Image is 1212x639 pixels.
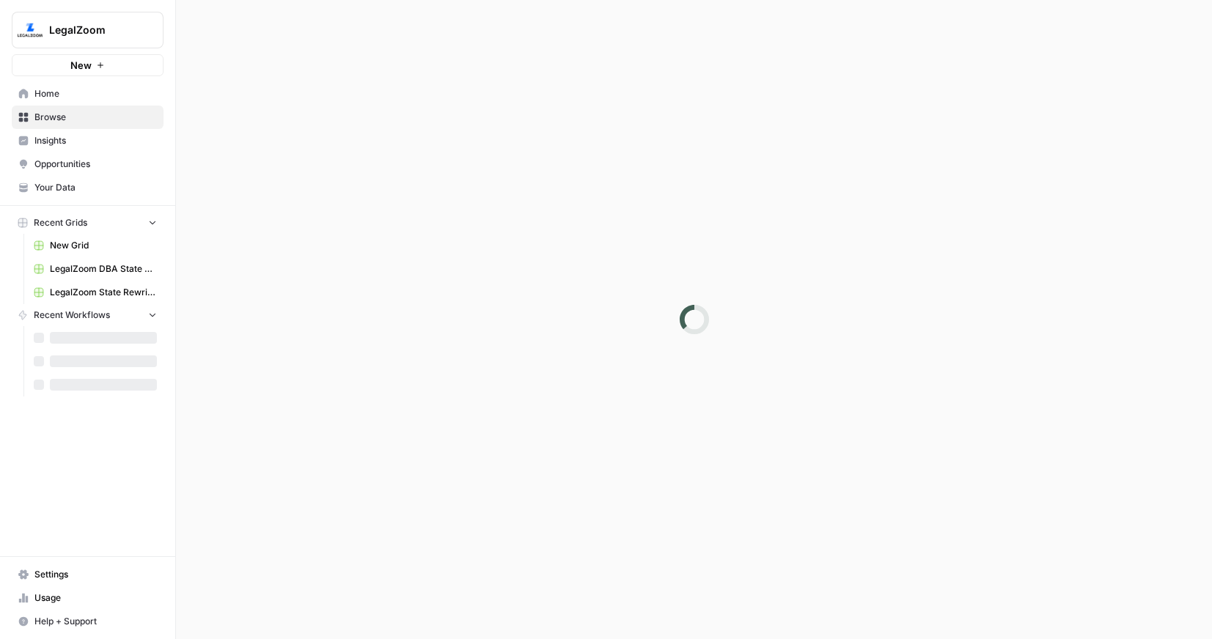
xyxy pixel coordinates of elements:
span: Opportunities [34,158,157,171]
span: Recent Grids [34,216,87,229]
button: Recent Grids [12,212,164,234]
span: LegalZoom DBA State Articles [50,262,157,276]
span: Browse [34,111,157,124]
span: Insights [34,134,157,147]
a: Browse [12,106,164,129]
button: Help + Support [12,610,164,633]
a: LegalZoom State Rewrites INC [27,281,164,304]
span: LegalZoom [49,23,138,37]
span: Your Data [34,181,157,194]
span: Help + Support [34,615,157,628]
span: New [70,58,92,73]
a: Home [12,82,164,106]
a: Your Data [12,176,164,199]
button: Workspace: LegalZoom [12,12,164,48]
a: Usage [12,586,164,610]
span: Recent Workflows [34,309,110,322]
span: New Grid [50,239,157,252]
span: LegalZoom State Rewrites INC [50,286,157,299]
a: Settings [12,563,164,586]
a: Insights [12,129,164,152]
button: Recent Workflows [12,304,164,326]
a: LegalZoom DBA State Articles [27,257,164,281]
a: New Grid [27,234,164,257]
span: Home [34,87,157,100]
a: Opportunities [12,152,164,176]
span: Usage [34,591,157,605]
button: New [12,54,164,76]
span: Settings [34,568,157,581]
img: LegalZoom Logo [17,17,43,43]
